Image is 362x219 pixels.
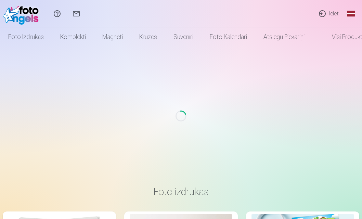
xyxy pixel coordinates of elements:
a: Suvenīri [165,27,202,47]
a: Komplekti [52,27,94,47]
a: Atslēgu piekariņi [255,27,313,47]
a: Foto kalendāri [202,27,255,47]
img: /fa1 [3,3,42,25]
a: Krūzes [131,27,165,47]
a: Magnēti [94,27,131,47]
h3: Foto izdrukas [8,185,354,198]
